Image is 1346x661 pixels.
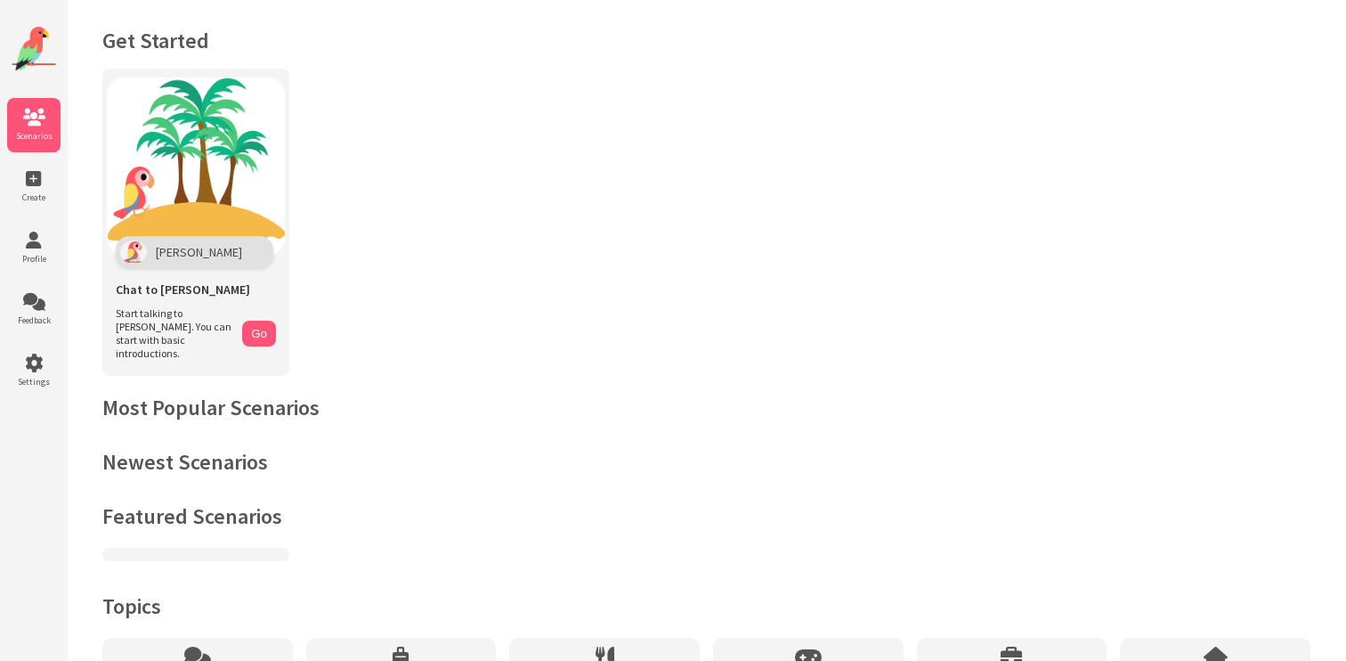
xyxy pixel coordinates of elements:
[156,244,242,260] span: [PERSON_NAME]
[102,502,1310,530] h2: Featured Scenarios
[116,282,250,298] span: Chat to [PERSON_NAME]
[242,321,276,347] button: Go
[7,130,61,142] span: Scenarios
[7,314,61,326] span: Feedback
[116,306,233,360] span: Start talking to [PERSON_NAME]. You can start with basic introductions.
[102,448,1310,476] h2: Newest Scenarios
[102,592,1310,620] h2: Topics
[12,27,56,71] img: Website Logo
[120,241,147,264] img: Polly
[7,192,61,203] span: Create
[102,27,1310,54] h1: Get Started
[7,253,61,265] span: Profile
[102,394,1310,421] h2: Most Popular Scenarios
[7,376,61,388] span: Settings
[107,78,285,256] img: Chat with Polly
